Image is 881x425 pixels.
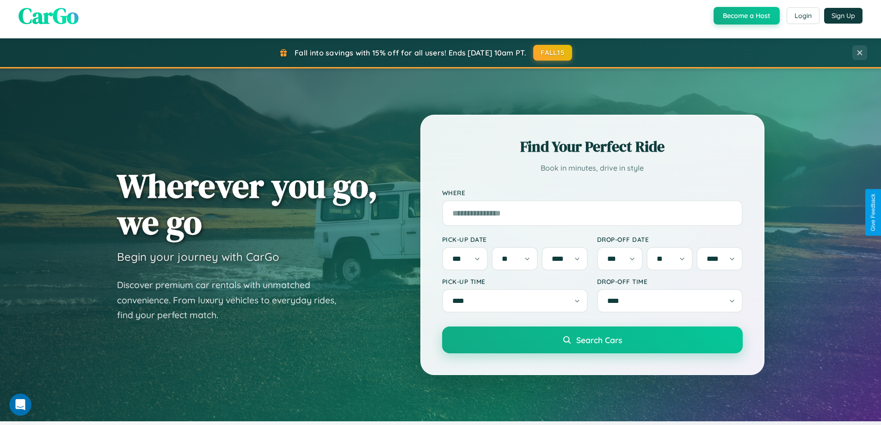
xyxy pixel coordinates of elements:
h3: Begin your journey with CarGo [117,250,279,264]
span: Fall into savings with 15% off for all users! Ends [DATE] 10am PT. [295,48,526,57]
button: FALL15 [533,45,572,61]
label: Pick-up Time [442,277,588,285]
span: Search Cars [576,335,622,345]
iframe: Intercom live chat [9,394,31,416]
h2: Find Your Perfect Ride [442,136,743,157]
button: Become a Host [714,7,780,25]
label: Drop-off Date [597,235,743,243]
button: Login [787,7,819,24]
label: Drop-off Time [597,277,743,285]
button: Search Cars [442,326,743,353]
label: Pick-up Date [442,235,588,243]
p: Book in minutes, drive in style [442,161,743,175]
button: Sign Up [824,8,863,24]
p: Discover premium car rentals with unmatched convenience. From luxury vehicles to everyday rides, ... [117,277,348,323]
label: Where [442,189,743,197]
div: Give Feedback [870,194,876,231]
h1: Wherever you go, we go [117,167,378,240]
span: CarGo [18,0,79,31]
